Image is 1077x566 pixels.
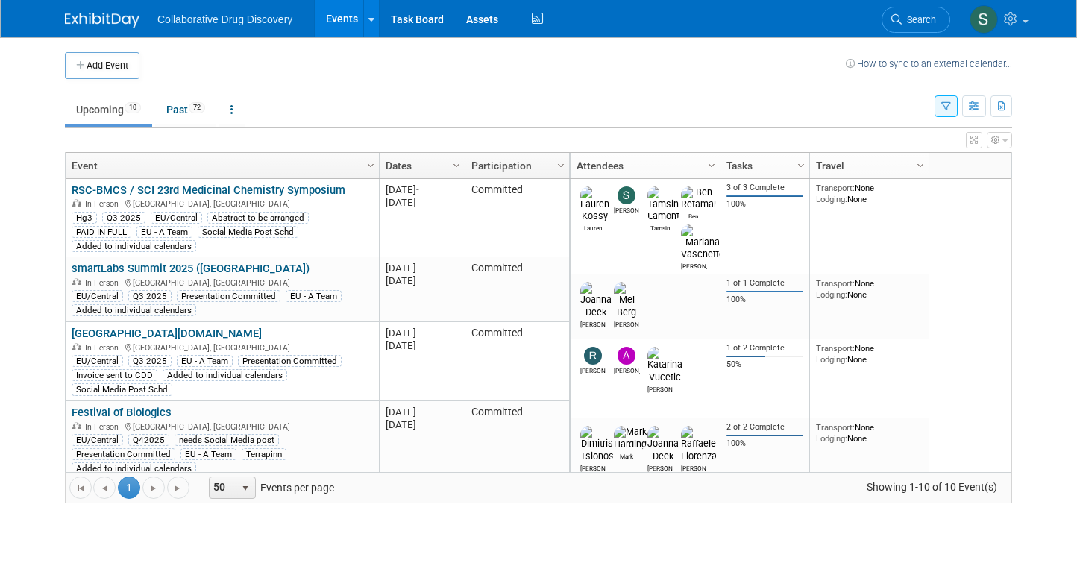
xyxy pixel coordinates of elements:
div: Hg3 [72,212,97,224]
div: EU - A Team [180,448,236,460]
img: Lauren Kossy [580,186,609,222]
div: EU/Central [72,290,123,302]
div: Lauren Kossy [580,222,606,232]
div: [GEOGRAPHIC_DATA], [GEOGRAPHIC_DATA] [72,341,372,353]
img: In-Person Event [72,422,81,430]
span: - [416,327,419,339]
div: Mark Harding [614,450,640,460]
a: Participation [471,153,559,178]
div: Added to individual calendars [72,240,196,252]
span: Column Settings [555,160,567,172]
img: Mark Harding [614,426,647,450]
div: Dimitris Tsionos [580,462,606,472]
div: EU - A Team [286,290,342,302]
a: Go to the next page [142,477,165,499]
div: Ben Retamal [681,210,707,220]
img: Dimitris Tsionos [580,426,614,462]
div: Raffaele Fiorenza [681,462,707,472]
span: Go to the last page [172,482,184,494]
a: Travel [816,153,919,178]
img: Antima Gupta [618,347,635,365]
div: [GEOGRAPHIC_DATA], [GEOGRAPHIC_DATA] [72,276,372,289]
span: In-Person [85,278,123,288]
div: 100% [726,438,804,449]
div: 50% [726,359,804,370]
div: Added to individual calendars [163,369,287,381]
a: Column Settings [363,153,380,175]
td: Committed [465,322,569,401]
div: needs Social Media post [175,434,279,446]
div: Added to individual calendars [72,304,196,316]
a: Column Settings [913,153,929,175]
div: None None [816,343,923,365]
img: Mel Berg [614,282,640,318]
div: 100% [726,295,804,305]
span: Column Settings [914,160,926,172]
span: - [416,262,419,274]
div: [DATE] [386,339,458,352]
div: PAID IN FULL [72,226,131,238]
span: select [239,482,251,494]
div: [DATE] [386,274,458,287]
a: Go to the previous page [93,477,116,499]
img: Joanna Deek [580,282,612,318]
div: EU/Central [151,212,202,224]
a: Past72 [155,95,216,124]
div: [DATE] [386,262,458,274]
span: Column Settings [450,160,462,172]
div: Susana Tomasio [614,204,640,214]
div: Joanna Deek [647,462,673,472]
div: 1 of 1 Complete [726,278,804,289]
td: Committed [465,257,569,322]
span: 1 [118,477,140,499]
span: Lodging: [816,354,847,365]
img: Ben Retamal [681,186,716,210]
span: In-Person [85,343,123,353]
td: Committed [465,401,569,480]
img: ExhibitDay [65,13,139,28]
div: EU/Central [72,434,123,446]
a: [GEOGRAPHIC_DATA][DOMAIN_NAME] [72,327,262,340]
span: In-Person [85,199,123,209]
img: Mariana Vaschetto [681,224,724,260]
div: Presentation Committed [177,290,280,302]
div: Presentation Committed [238,355,342,367]
span: Showing 1-10 of 10 Event(s) [853,477,1011,497]
span: Lodging: [816,194,847,204]
div: Presentation Committed [72,448,175,460]
div: Added to individual calendars [72,462,196,474]
div: 2 of 2 Complete [726,422,804,433]
span: Lodging: [816,433,847,444]
img: Raffaele Fiorenza [681,426,717,462]
a: smartLabs Summit 2025 ([GEOGRAPHIC_DATA]) [72,262,310,275]
span: Search [902,14,936,25]
div: 1 of 2 Complete [726,343,804,353]
div: [GEOGRAPHIC_DATA], [GEOGRAPHIC_DATA] [72,197,372,210]
div: Terrapinn [242,448,286,460]
img: In-Person Event [72,199,81,207]
div: Mel Berg [614,318,640,328]
div: Social Media Post Schd [198,226,298,238]
img: In-Person Event [72,278,81,286]
div: 100% [726,199,804,210]
span: Events per page [190,477,349,499]
span: - [416,184,419,195]
div: EU - A Team [177,355,233,367]
div: Abstract to be arranged [207,212,309,224]
span: Transport: [816,422,855,433]
a: Festival of Biologics [72,406,172,419]
a: Tasks [726,153,800,178]
img: In-Person Event [72,343,81,350]
div: EU/Central [72,355,123,367]
span: Column Settings [365,160,377,172]
span: 50 [210,477,235,498]
span: 72 [189,102,205,113]
a: Go to the first page [69,477,92,499]
span: Column Settings [795,160,807,172]
span: Go to the next page [148,482,160,494]
div: [DATE] [386,327,458,339]
button: Add Event [65,52,139,79]
a: Column Settings [553,153,570,175]
a: Search [882,7,950,33]
div: None None [816,278,923,300]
